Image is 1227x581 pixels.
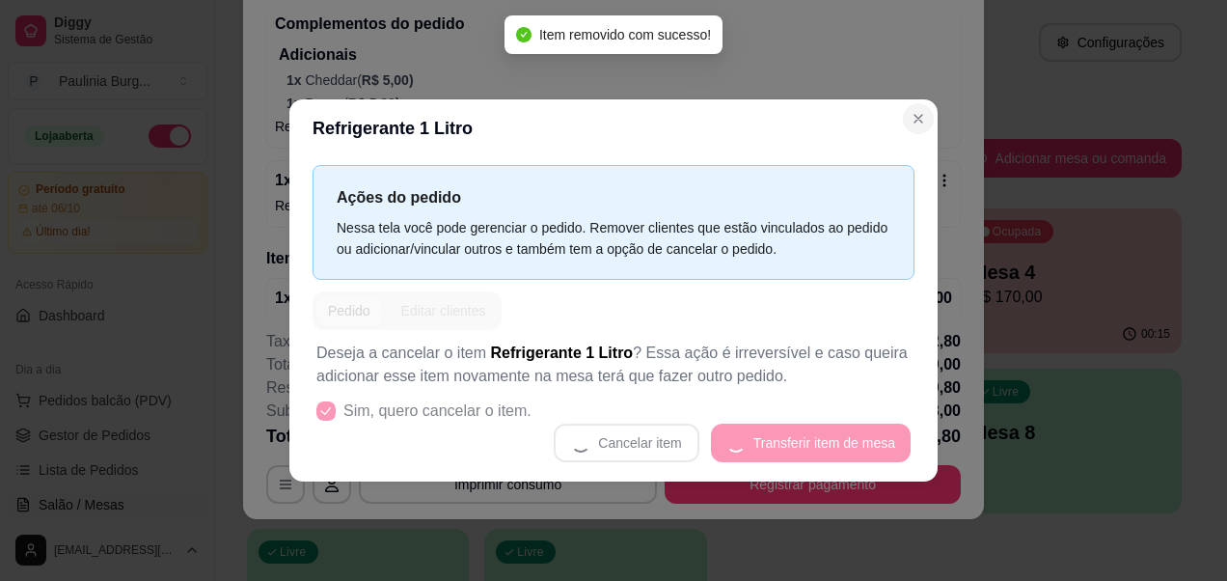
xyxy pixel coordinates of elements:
[516,27,532,42] span: check-circle
[491,345,634,361] span: Refrigerante 1 Litro
[903,103,934,134] button: Close
[316,342,911,388] p: Deseja a cancelar o item ? Essa ação é irreversível e caso queira adicionar esse item novamente n...
[539,27,711,42] span: Item removido com sucesso!
[289,99,938,157] header: Refrigerante 1 Litro
[337,185,890,209] p: Ações do pedido
[337,217,890,260] div: Nessa tela você pode gerenciar o pedido. Remover clientes que estão vinculados ao pedido ou adici...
